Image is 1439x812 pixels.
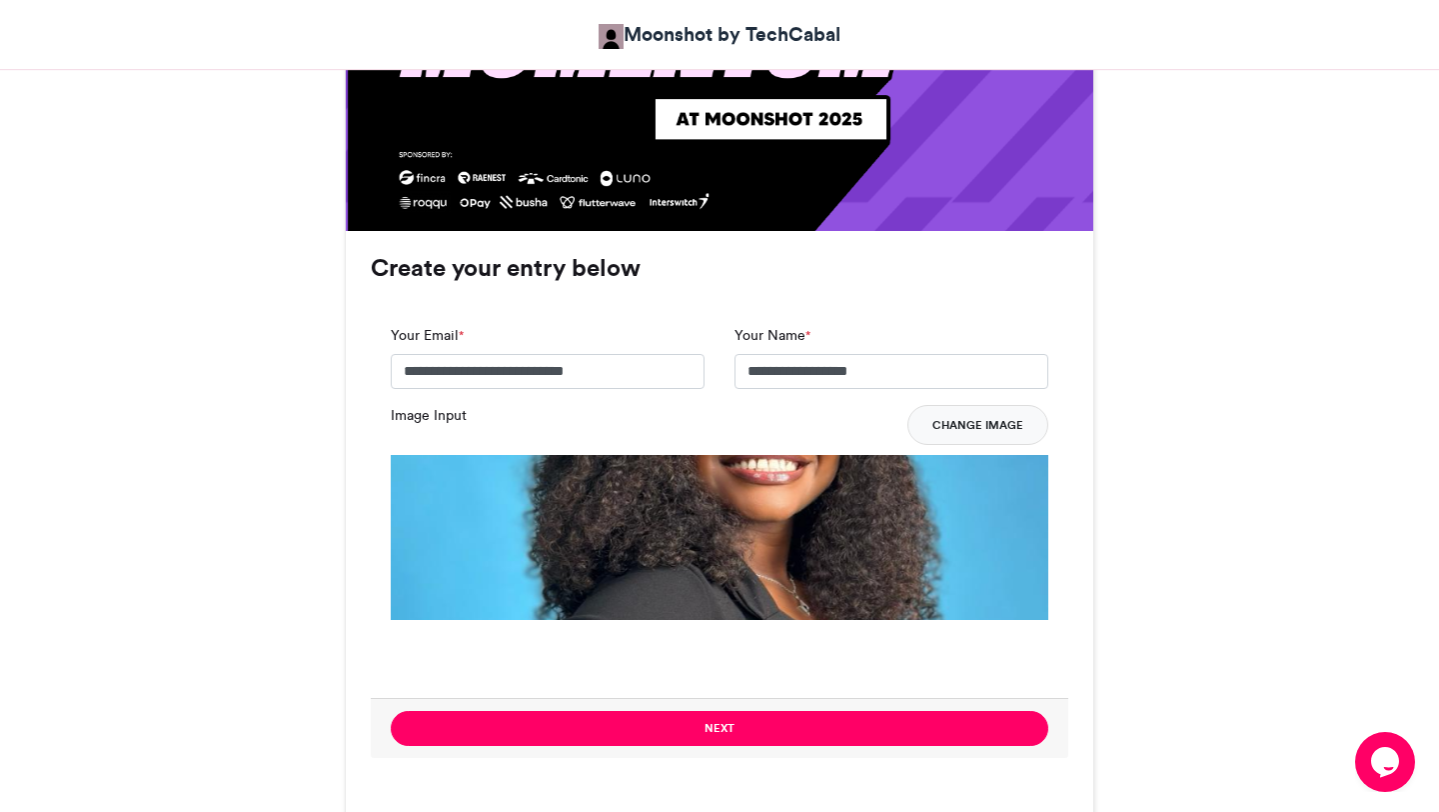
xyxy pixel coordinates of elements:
[391,405,467,426] label: Image Input
[599,20,840,49] a: Moonshot by TechCabal
[599,24,624,49] img: Moonshot by TechCabal
[734,325,810,346] label: Your Name
[391,711,1048,746] button: Next
[371,256,1068,280] h3: Create your entry below
[1355,732,1419,792] iframe: chat widget
[391,325,464,346] label: Your Email
[907,405,1048,445] button: Change Image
